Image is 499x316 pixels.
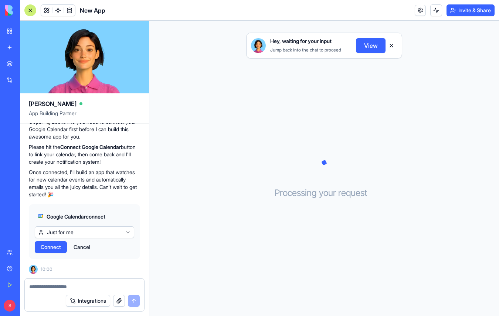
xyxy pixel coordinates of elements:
[251,38,266,53] img: Ella_00000_wcx2te.png
[29,169,140,198] p: Once connected, I'll build an app that watches for new calendar events and automatically emails y...
[270,47,341,53] span: Jump back into the chat to proceed
[70,241,94,253] button: Cancel
[66,295,110,307] button: Integrations
[29,110,140,123] span: App Building Partner
[35,241,67,253] button: Connect
[38,213,44,219] img: googlecalendar
[60,144,121,150] strong: Connect Google Calendar
[29,143,140,166] p: Please hit the button to link your calendar, then come back and I'll create your notification sys...
[29,118,140,140] p: Oops! 🔌 Looks like you need to connect your Google Calendar first before I can build this awesome...
[275,187,374,199] h3: Processing your request
[29,265,38,274] img: Ella_00000_wcx2te.png
[5,5,51,16] img: logo
[356,38,386,53] button: View
[270,37,332,45] span: Hey, waiting for your input
[41,266,52,272] span: 10:00
[447,4,495,16] button: Invite & Share
[47,213,105,220] span: Google Calendar connect
[41,243,61,251] span: Connect
[29,99,77,108] span: [PERSON_NAME]
[80,6,105,15] span: New App
[4,300,16,312] span: S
